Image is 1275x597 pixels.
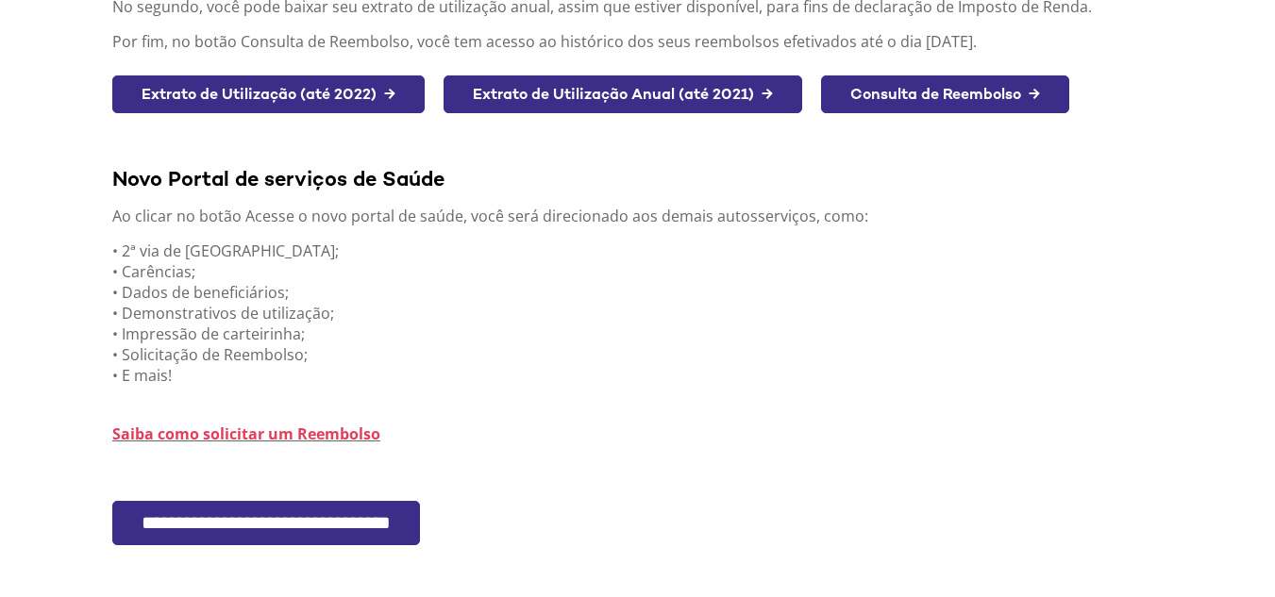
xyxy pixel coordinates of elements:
[112,423,380,444] a: Saiba como solicitar um Reembolso
[112,206,1177,226] p: Ao clicar no botão Acesse o novo portal de saúde, você será direcionado aos demais autosserviços,...
[112,75,425,114] a: Extrato de Utilização (até 2022) →
[112,31,1177,52] p: Por fim, no botão Consulta de Reembolso, você tem acesso ao histórico dos seus reembolsos efetiva...
[112,165,1177,191] div: Novo Portal de serviços de Saúde
[112,240,1177,386] p: • 2ª via de [GEOGRAPHIC_DATA]; • Carências; • Dados de beneficiários; • Demonstrativos de utiliza...
[821,75,1069,114] a: Consulta de Reembolso →
[112,501,1177,592] section: <span lang="pt-BR" dir="ltr">FacPlanPortlet - SSO Fácil</span>
[444,75,802,114] a: Extrato de Utilização Anual (até 2021) →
